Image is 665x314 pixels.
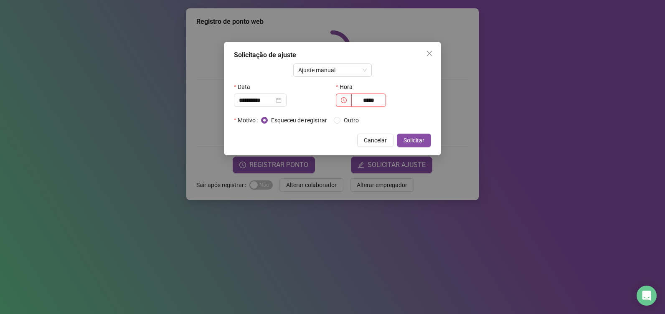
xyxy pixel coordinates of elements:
[404,136,424,145] span: Solicitar
[426,50,433,57] span: close
[234,114,261,127] label: Motivo
[357,134,393,147] button: Cancelar
[234,80,256,94] label: Data
[423,47,436,60] button: Close
[364,136,387,145] span: Cancelar
[637,286,657,306] div: Open Intercom Messenger
[397,134,431,147] button: Solicitar
[341,97,347,103] span: clock-circle
[336,80,358,94] label: Hora
[298,64,367,76] span: Ajuste manual
[234,50,431,60] div: Solicitação de ajuste
[340,116,362,125] span: Outro
[268,116,330,125] span: Esqueceu de registrar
